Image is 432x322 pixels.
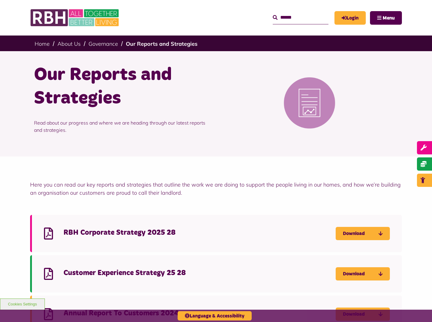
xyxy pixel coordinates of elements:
a: Download [336,227,390,240]
a: Download [336,267,390,280]
a: Governance [89,40,118,47]
a: Download [336,308,390,321]
h1: Our Reports and Strategies [34,63,212,110]
p: Here you can read our key reports and strategies that outline the work we are doing to support th... [30,181,402,197]
button: Language & Accessibility [178,311,252,320]
a: MyRBH [334,11,366,25]
h4: RBH Corporate Strategy 2025 28 [64,228,336,237]
span: Menu [383,16,395,20]
h4: Annual Report To Customers 2024 [64,309,336,318]
a: About Us [57,40,81,47]
h4: Customer Experience Strategy 25 28 [64,268,336,278]
iframe: Netcall Web Assistant for live chat [405,295,432,322]
button: Navigation [370,11,402,25]
img: RBH [30,6,120,29]
img: Reports [261,73,358,133]
p: Read about our progress and where we are heading through our latest reports and strategies. [34,110,212,143]
a: Home [35,40,50,47]
a: Our Reports and Strategies [126,40,197,47]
